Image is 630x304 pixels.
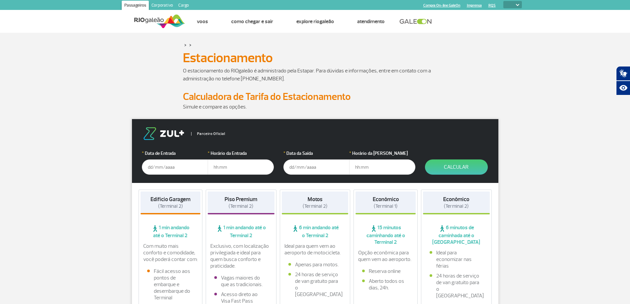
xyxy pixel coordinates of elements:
span: Parceiro Oficial [191,132,225,136]
a: Explore RIOgaleão [296,18,334,25]
input: dd/mm/aaaa [142,159,208,175]
span: 6 min andando até o Terminal 2 [282,224,349,239]
span: (Terminal 2) [229,203,253,209]
img: logo-zul.png [142,127,186,140]
a: Como chegar e sair [231,18,273,25]
li: 24 horas de serviço de van gratuito para o [GEOGRAPHIC_DATA] [430,273,483,299]
li: Aberto todos os dias, 24h. [362,278,409,291]
a: Compra On-line GaleOn [423,3,460,8]
p: Opção econômica para quem vem ao aeroporto. [358,249,413,263]
p: O estacionamento do RIOgaleão é administrado pela Estapar. Para dúvidas e informações, entre em c... [183,67,447,83]
p: Exclusivo, com localização privilegiada e ideal para quem busca conforto e praticidade. [210,243,272,269]
a: Atendimento [357,18,385,25]
a: Imprensa [467,3,482,8]
label: Horário da Entrada [208,150,274,157]
a: > [189,41,191,49]
span: 6 minutos de caminhada até o [GEOGRAPHIC_DATA] [423,224,490,245]
label: Data da Saída [283,150,350,157]
a: > [184,41,187,49]
p: Simule e compare as opções. [183,103,447,111]
a: Voos [197,18,208,25]
button: Abrir tradutor de língua de sinais. [616,66,630,81]
p: Ideal para quem vem ao aeroporto de motocicleta. [284,243,346,256]
strong: Piso Premium [225,196,257,203]
strong: Econômico [373,196,399,203]
span: 1 min andando até o Terminal 2 [141,224,201,239]
li: Reserva online [362,268,409,275]
li: Vagas maiores do que as tradicionais. [214,275,268,288]
h1: Estacionamento [183,52,447,64]
input: dd/mm/aaaa [283,159,350,175]
label: Horário da [PERSON_NAME] [349,150,415,157]
p: Com muito mais conforto e comodidade, você poderá contar com: [143,243,198,263]
button: Abrir recursos assistivos. [616,81,630,95]
span: (Terminal 2) [444,203,469,209]
strong: Econômico [443,196,469,203]
span: 1 min andando até o Terminal 2 [208,224,274,239]
span: 15 minutos caminhando até o Terminal 2 [356,224,416,245]
a: RQS [488,3,496,8]
strong: Edifício Garagem [150,196,190,203]
span: (Terminal 2) [158,203,183,209]
span: (Terminal 1) [374,203,398,209]
input: hh:mm [349,159,415,175]
div: Plugin de acessibilidade da Hand Talk. [616,66,630,95]
li: Ideal para economizar nas férias [430,249,483,269]
li: Fácil acesso aos pontos de embarque e desembarque do Terminal [147,268,194,301]
a: Corporativo [149,1,176,11]
h2: Calculadora de Tarifa do Estacionamento [183,91,447,103]
label: Data de Entrada [142,150,208,157]
li: 24 horas de serviço de van gratuito para o [GEOGRAPHIC_DATA] [288,271,342,298]
li: Apenas para motos. [288,261,342,268]
button: Calcular [425,159,488,175]
span: (Terminal 2) [303,203,327,209]
a: Passageiros [122,1,149,11]
input: hh:mm [208,159,274,175]
strong: Motos [308,196,322,203]
a: Cargo [176,1,191,11]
